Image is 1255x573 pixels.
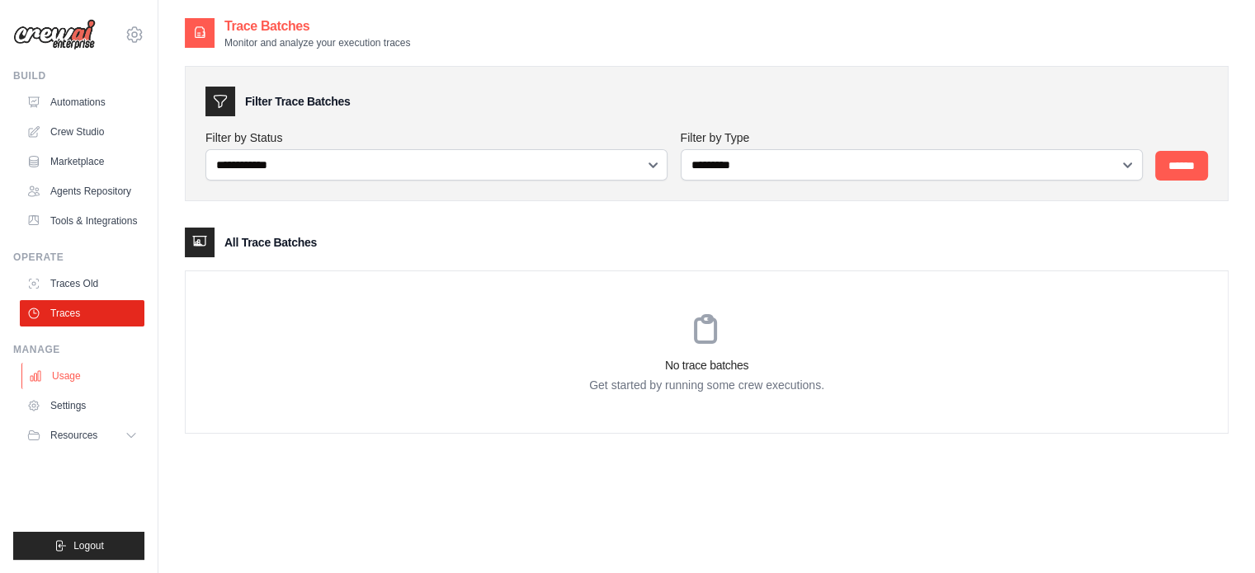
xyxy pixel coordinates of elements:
button: Resources [20,422,144,449]
p: Monitor and analyze your execution traces [224,36,410,49]
button: Logout [13,532,144,560]
a: Agents Repository [20,178,144,204]
a: Tools & Integrations [20,208,144,234]
div: Build [13,69,144,82]
a: Automations [20,89,144,115]
span: Logout [73,539,104,552]
a: Settings [20,392,144,419]
a: Crew Studio [20,119,144,145]
img: Logo [13,19,96,50]
div: Operate [13,251,144,264]
h2: Trace Batches [224,16,410,36]
a: Usage [21,363,146,389]
h3: Filter Trace Batches [245,93,350,110]
p: Get started by running some crew executions. [186,377,1228,393]
a: Marketplace [20,148,144,175]
label: Filter by Status [205,129,668,146]
a: Traces Old [20,270,144,297]
div: Manage [13,343,144,356]
span: Resources [50,429,97,442]
h3: No trace batches [186,357,1228,373]
h3: All Trace Batches [224,234,317,251]
label: Filter by Type [681,129,1143,146]
a: Traces [20,300,144,326]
